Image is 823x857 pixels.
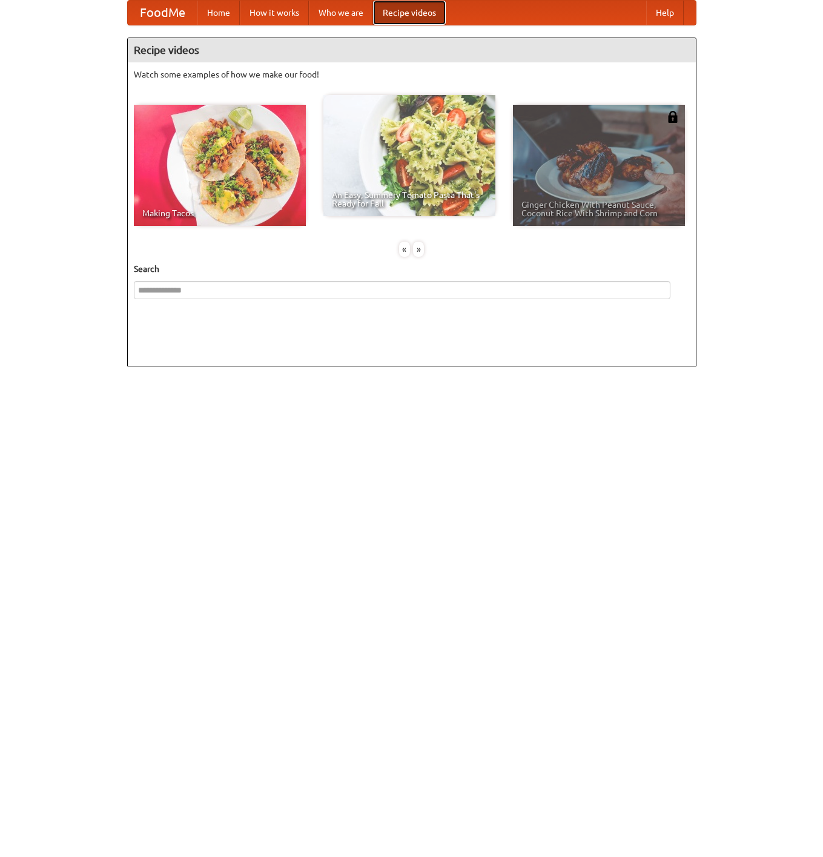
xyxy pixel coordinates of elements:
a: Home [197,1,240,25]
div: » [413,242,424,257]
a: How it works [240,1,309,25]
a: FoodMe [128,1,197,25]
a: An Easy, Summery Tomato Pasta That's Ready for Fall [323,95,495,216]
div: « [399,242,410,257]
span: An Easy, Summery Tomato Pasta That's Ready for Fall [332,191,487,208]
a: Making Tacos [134,105,306,226]
span: Making Tacos [142,209,297,217]
h4: Recipe videos [128,38,696,62]
a: Help [646,1,684,25]
h5: Search [134,263,690,275]
a: Who we are [309,1,373,25]
img: 483408.png [667,111,679,123]
a: Recipe videos [373,1,446,25]
p: Watch some examples of how we make our food! [134,68,690,81]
